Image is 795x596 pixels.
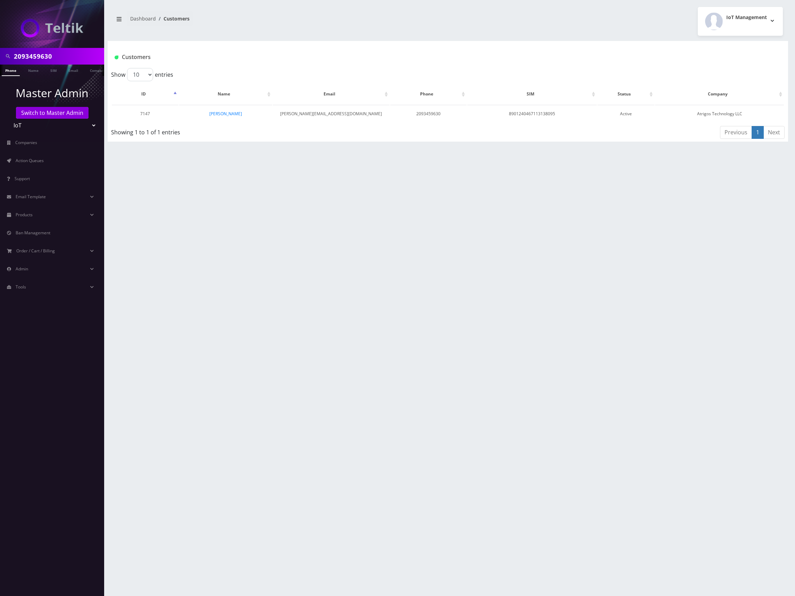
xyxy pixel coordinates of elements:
[273,84,390,104] th: Email: activate to sort column ascending
[698,7,783,36] button: IoT Management
[111,125,386,136] div: Showing 1 to 1 of 1 entries
[720,126,752,139] a: Previous
[115,54,668,60] h1: Customers
[179,84,272,104] th: Name: activate to sort column ascending
[209,111,242,117] a: [PERSON_NAME]
[16,266,28,272] span: Admin
[127,68,153,81] select: Showentries
[15,140,37,145] span: Companies
[156,15,190,22] li: Customers
[47,65,60,75] a: SIM
[752,126,764,139] a: 1
[2,65,20,76] a: Phone
[763,126,785,139] a: Next
[65,65,82,75] a: Email
[130,15,156,22] a: Dashboard
[16,284,26,290] span: Tools
[726,15,767,20] h2: IoT Management
[16,212,33,218] span: Products
[467,84,597,104] th: SIM: activate to sort column ascending
[16,230,50,236] span: Ban Management
[390,105,467,123] td: 2093459630
[597,84,654,104] th: Status: activate to sort column ascending
[16,248,55,254] span: Order / Cart / Billing
[655,84,784,104] th: Company: activate to sort column ascending
[16,158,44,163] span: Action Queues
[21,19,83,37] img: IoT
[112,84,178,104] th: ID: activate to sort column descending
[467,105,597,123] td: 8901240467113138095
[273,105,390,123] td: [PERSON_NAME][EMAIL_ADDRESS][DOMAIN_NAME]
[16,194,46,200] span: Email Template
[655,105,784,123] td: Atrigos Technology LLC
[15,176,30,182] span: Support
[597,105,654,123] td: Active
[390,84,467,104] th: Phone: activate to sort column ascending
[86,65,110,75] a: Company
[113,11,443,31] nav: breadcrumb
[25,65,42,75] a: Name
[111,68,173,81] label: Show entries
[14,50,102,63] input: Search in Company
[112,105,178,123] td: 7147
[16,107,89,119] a: Switch to Master Admin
